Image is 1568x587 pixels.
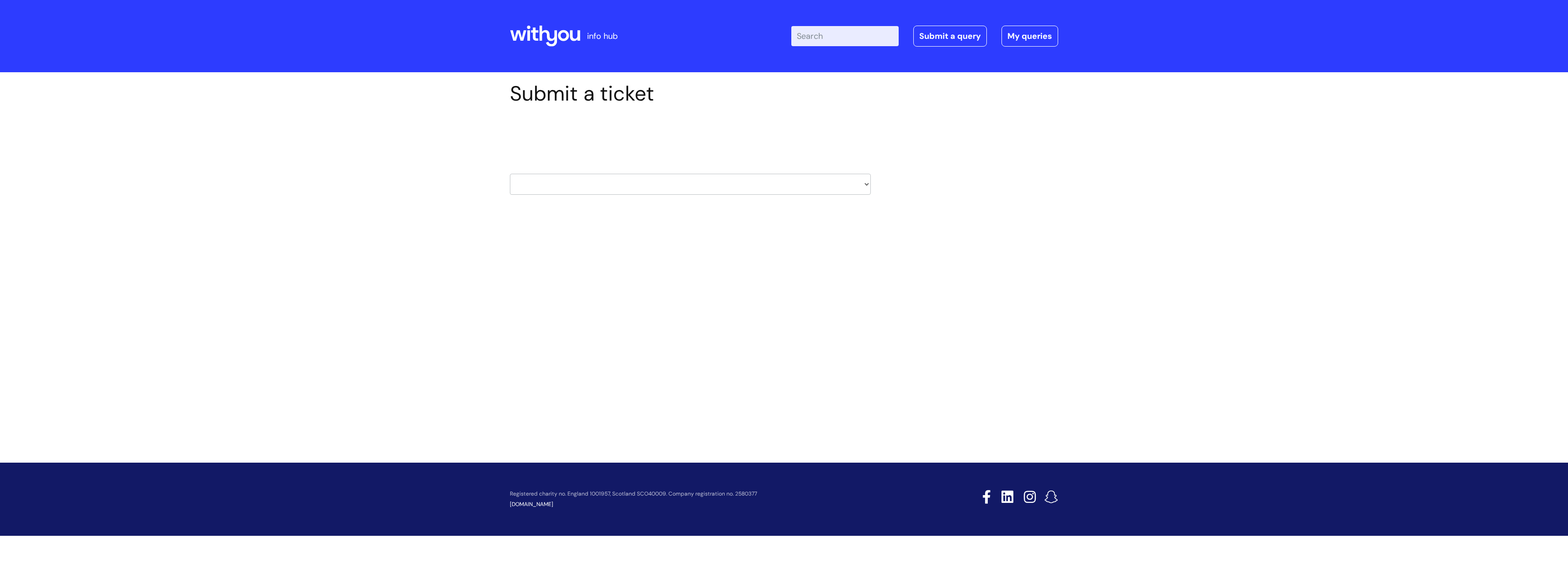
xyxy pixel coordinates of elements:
[587,29,618,43] p: info hub
[791,26,899,46] input: Search
[510,127,871,144] h2: Select issue type
[1001,26,1058,47] a: My queries
[510,501,553,508] a: [DOMAIN_NAME]
[913,26,987,47] a: Submit a query
[510,491,917,497] p: Registered charity no. England 1001957, Scotland SCO40009. Company registration no. 2580377
[510,81,871,106] h1: Submit a ticket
